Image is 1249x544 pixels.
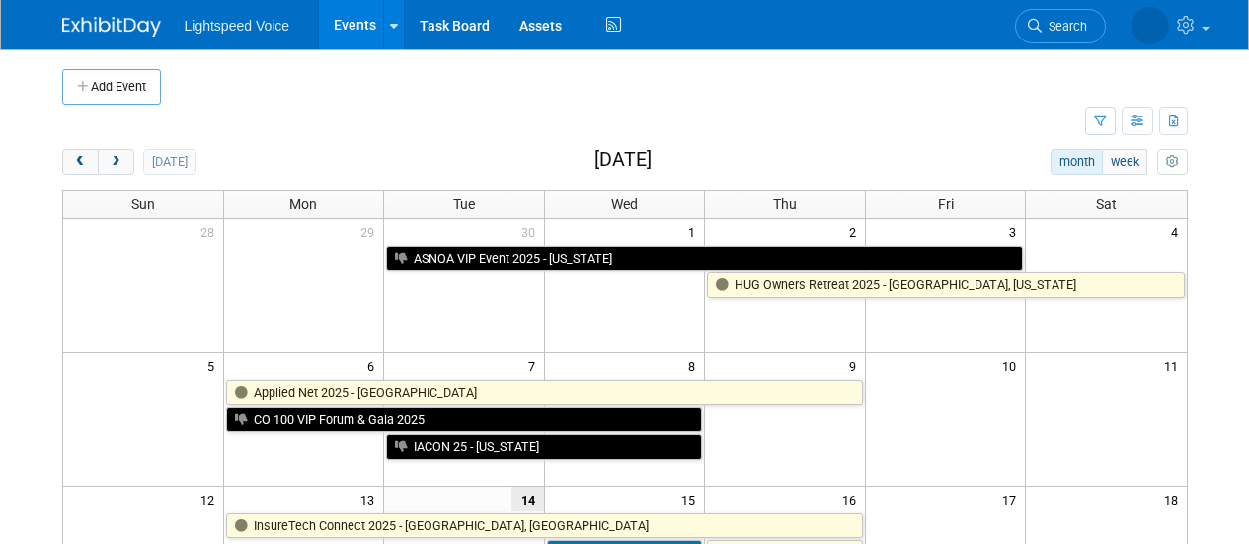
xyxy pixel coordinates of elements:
[131,196,155,212] span: Sun
[1166,156,1179,169] i: Personalize Calendar
[226,407,703,432] a: CO 100 VIP Forum & Gala 2025
[1102,149,1147,175] button: week
[1042,19,1087,34] span: Search
[365,353,383,378] span: 6
[1051,149,1103,175] button: month
[1096,196,1117,212] span: Sat
[289,196,317,212] span: Mon
[773,196,797,212] span: Thu
[679,487,704,511] span: 15
[847,219,865,244] span: 2
[226,380,863,406] a: Applied Net 2025 - [GEOGRAPHIC_DATA]
[358,219,383,244] span: 29
[62,17,161,37] img: ExhibitDay
[62,149,99,175] button: prev
[453,196,475,212] span: Tue
[98,149,134,175] button: next
[143,149,195,175] button: [DATE]
[1007,219,1025,244] span: 3
[1162,487,1187,511] span: 18
[519,219,544,244] span: 30
[1000,487,1025,511] span: 17
[938,196,954,212] span: Fri
[611,196,638,212] span: Wed
[62,69,161,105] button: Add Event
[526,353,544,378] span: 7
[686,353,704,378] span: 8
[686,219,704,244] span: 1
[847,353,865,378] span: 9
[205,353,223,378] span: 5
[1157,149,1187,175] button: myCustomButton
[386,434,702,460] a: IACON 25 - [US_STATE]
[511,487,544,511] span: 14
[1132,7,1169,44] img: Alexis Snowbarger
[1169,219,1187,244] span: 4
[198,219,223,244] span: 28
[1000,353,1025,378] span: 10
[840,487,865,511] span: 16
[185,18,290,34] span: Lightspeed Voice
[594,149,652,171] h2: [DATE]
[707,272,1184,298] a: HUG Owners Retreat 2025 - [GEOGRAPHIC_DATA], [US_STATE]
[358,487,383,511] span: 13
[1162,353,1187,378] span: 11
[1015,9,1106,43] a: Search
[198,487,223,511] span: 12
[386,246,1023,272] a: ASNOA VIP Event 2025 - [US_STATE]
[226,513,863,539] a: InsureTech Connect 2025 - [GEOGRAPHIC_DATA], [GEOGRAPHIC_DATA]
